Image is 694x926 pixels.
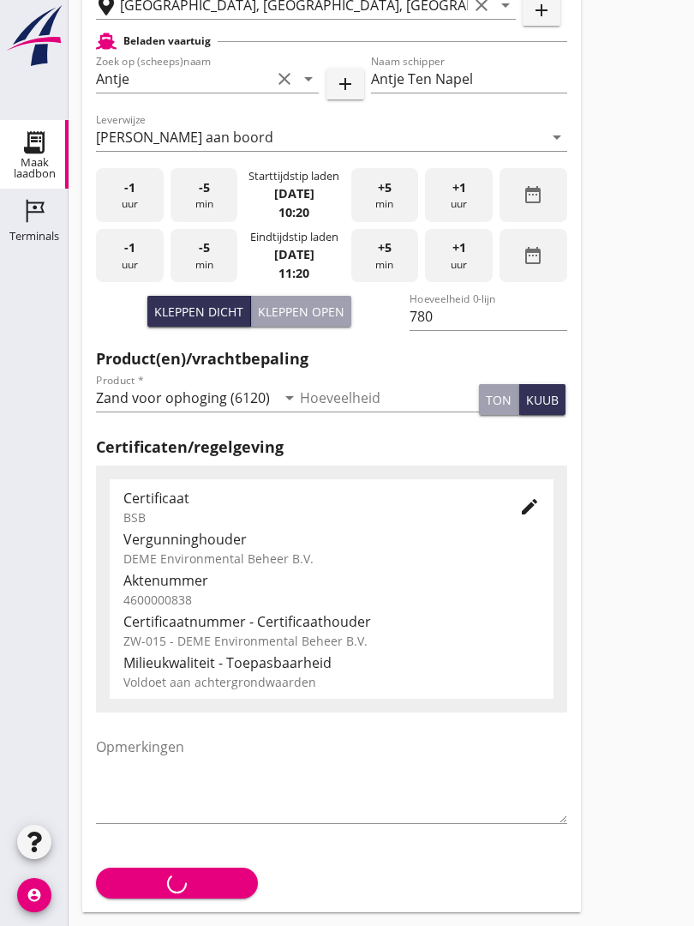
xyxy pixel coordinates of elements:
div: Certificaatnummer - Certificaathouder [123,611,540,632]
i: account_circle [17,878,51,912]
strong: [DATE] [274,246,314,262]
button: ton [479,384,519,415]
div: kuub [526,391,559,409]
div: ton [486,391,512,409]
i: arrow_drop_down [298,69,319,89]
div: Vergunninghouder [123,529,540,550]
div: Milieukwaliteit - Toepasbaarheid [123,652,540,673]
h2: Beladen vaartuig [123,33,211,49]
span: -1 [124,178,135,197]
div: min [351,168,419,222]
h2: Certificaten/regelgeving [96,436,567,459]
span: -1 [124,238,135,257]
div: Kleppen open [258,303,344,321]
strong: 11:20 [278,265,309,281]
div: [PERSON_NAME] aan boord [96,129,273,145]
button: kuub [519,384,565,415]
textarea: Opmerkingen [96,733,567,823]
div: BSB [123,508,492,526]
span: +5 [378,238,392,257]
strong: 10:20 [278,204,309,220]
i: clear [274,69,295,89]
div: Voldoet aan achtergrondwaarden [123,673,540,691]
button: Kleppen dicht [147,296,251,327]
span: -5 [199,238,210,257]
span: +5 [378,178,392,197]
div: Kleppen dicht [154,303,243,321]
img: logo-small.a267ee39.svg [3,4,65,68]
button: Kleppen open [251,296,351,327]
span: +1 [452,178,466,197]
i: date_range [523,245,543,266]
strong: [DATE] [274,185,314,201]
h2: Product(en)/vrachtbepaling [96,347,567,370]
div: min [171,229,238,283]
i: date_range [523,184,543,205]
input: Product * [96,384,276,412]
div: Starttijdstip laden [248,168,339,184]
div: 4600000838 [123,591,540,609]
div: Terminals [9,231,59,242]
input: Zoek op (scheeps)naam [96,65,271,93]
div: Certificaat [123,488,492,508]
input: Hoeveelheid 0-lijn [410,303,566,330]
div: uur [96,168,164,222]
div: Aktenummer [123,570,540,591]
i: add [335,74,356,94]
div: Eindtijdstip laden [250,229,338,245]
div: min [171,168,238,222]
i: arrow_drop_down [279,388,300,408]
input: Naam schipper [371,65,567,93]
div: min [351,229,419,283]
div: uur [96,229,164,283]
div: DEME Environmental Beheer B.V. [123,550,540,568]
span: -5 [199,178,210,197]
span: +1 [452,238,466,257]
div: ZW-015 - DEME Environmental Beheer B.V. [123,632,540,650]
div: uur [425,168,493,222]
i: arrow_drop_down [547,127,567,147]
div: uur [425,229,493,283]
i: edit [519,496,540,517]
input: Hoeveelheid [300,384,480,412]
